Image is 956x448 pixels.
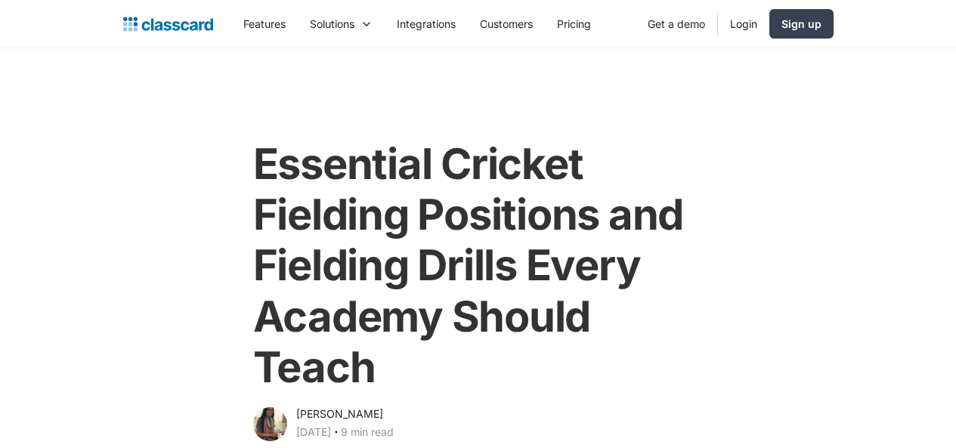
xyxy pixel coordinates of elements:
[781,16,821,32] div: Sign up
[718,7,769,41] a: Login
[468,7,545,41] a: Customers
[296,405,383,423] div: [PERSON_NAME]
[296,423,331,441] div: [DATE]
[331,423,341,444] div: ‧
[769,9,834,39] a: Sign up
[385,7,468,41] a: Integrations
[545,7,603,41] a: Pricing
[231,7,298,41] a: Features
[341,423,394,441] div: 9 min read
[310,16,354,32] div: Solutions
[298,7,385,41] div: Solutions
[253,139,704,393] h1: Essential Cricket Fielding Positions and Fielding Drills Every Academy Should Teach
[636,7,717,41] a: Get a demo
[123,14,213,35] a: home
